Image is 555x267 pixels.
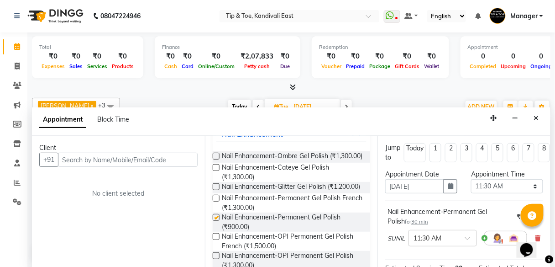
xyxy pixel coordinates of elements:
div: Redemption [319,43,442,51]
div: Nail Enhancement-Permanent Gel Polish [387,207,513,226]
input: yyyy-mm-dd [385,179,444,193]
span: Nail Enhancement-Glitter Gel Polish (₹1,200.00) [222,182,361,193]
div: ₹0 [319,51,344,62]
span: Nail Enhancement-OPI Permanent Gel Polish French (₹1,500.00) [222,232,363,251]
span: Products [110,63,136,69]
span: Wallet [422,63,442,69]
span: SUNIL [387,234,405,243]
button: Close [530,111,543,125]
div: ₹0 [196,51,237,62]
li: 5 [492,143,503,162]
div: Total [39,43,136,51]
span: Gift Cards [393,63,422,69]
img: logo [23,3,86,29]
b: 08047224946 [100,3,141,29]
span: Manager [510,11,538,21]
button: +91 [39,153,58,167]
span: Nail Enhancement-Permanent Gel Polish (₹900.00) [222,213,363,232]
img: Manager [490,8,506,24]
span: Tue [272,103,291,110]
div: ₹0 [67,51,85,62]
div: ₹0 [422,51,442,62]
small: for [405,219,428,225]
div: Today [406,144,424,153]
span: Nail Enhancement-Ombre Gel Polish (₹1,300.00) [222,151,363,163]
span: Nail Enhancement-Cateye Gel Polish (₹1,300.00) [222,163,363,182]
li: 4 [476,143,488,162]
span: ADD NEW [468,103,495,110]
li: 2 [445,143,457,162]
button: ADD NEW [466,101,497,113]
span: Expenses [39,63,67,69]
span: Online/Custom [196,63,237,69]
li: 1 [429,143,441,162]
span: Voucher [319,63,344,69]
div: ₹0 [367,51,393,62]
span: [PERSON_NAME] [41,102,89,109]
div: 0 [499,51,529,62]
span: Due [278,63,292,69]
span: +3 [98,101,112,109]
img: Interior.png [508,233,519,244]
div: Appointment Time [471,170,543,179]
span: Sales [67,63,85,69]
img: Hairdresser.png [492,233,503,244]
span: Appointment [39,112,86,128]
div: ₹0 [344,51,367,62]
a: x [89,102,94,109]
span: Cash [162,63,179,69]
span: Ongoing [529,63,555,69]
div: No client selected [61,189,176,198]
span: Block Time [97,115,129,123]
li: 3 [461,143,472,162]
li: 8 [538,143,550,162]
div: ₹2,07,833 [237,51,277,62]
div: Finance [162,43,293,51]
span: Card [179,63,196,69]
input: Search by Name/Mobile/Email/Code [58,153,198,167]
span: Completed [468,63,499,69]
div: ₹900.00 [517,212,541,222]
span: Nail Enhancement-Permanent Gel Polish French (₹1,300.00) [222,193,363,213]
span: Upcoming [499,63,529,69]
div: ₹0 [162,51,179,62]
div: ₹0 [277,51,293,62]
div: ₹0 [85,51,110,62]
span: Package [367,63,393,69]
div: ₹0 [179,51,196,62]
div: ₹0 [39,51,67,62]
div: ₹0 [393,51,422,62]
div: Client [39,143,198,153]
div: Jump to [385,143,400,162]
li: 7 [523,143,534,162]
span: Petty cash [242,63,272,69]
div: ₹0 [110,51,136,62]
span: 30 min [411,219,428,225]
span: Prepaid [344,63,367,69]
li: 6 [507,143,519,162]
div: 0 [468,51,499,62]
iframe: chat widget [517,230,546,258]
span: Today [228,100,251,114]
span: Services [85,63,110,69]
div: 0 [529,51,555,62]
div: Appointment Date [385,170,457,179]
input: 2025-09-09 [291,100,336,114]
